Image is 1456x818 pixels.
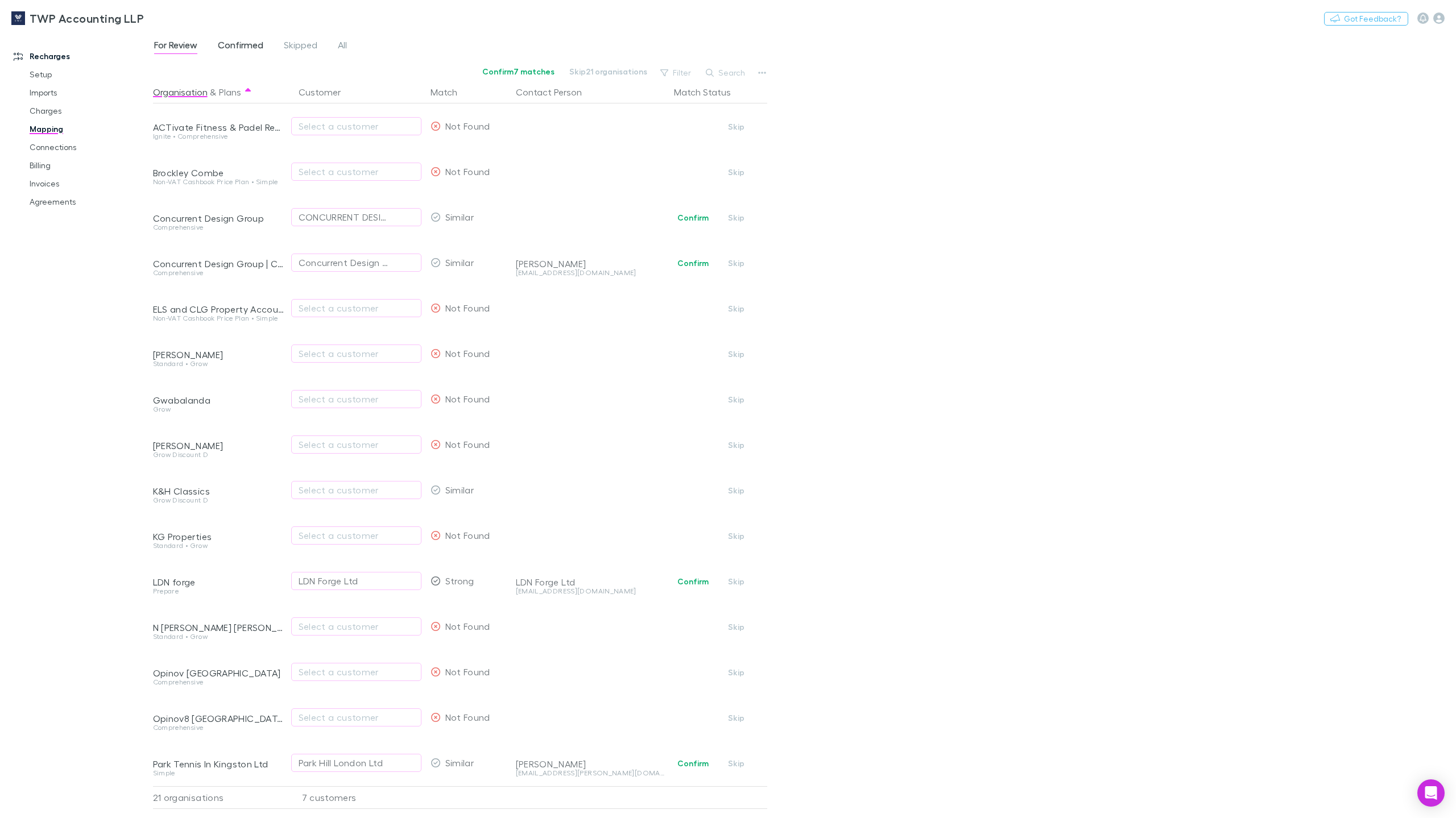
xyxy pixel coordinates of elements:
[718,256,755,270] button: Skip
[153,360,285,367] div: Standard • Grow
[11,11,25,25] img: TWP Accounting LLP's Logo
[718,302,755,315] button: Skip
[445,393,490,404] span: Not Found
[291,208,421,226] button: CONCURRENT DESIGN
[153,406,285,413] div: Grow
[291,617,421,636] button: Select a customer
[670,757,716,770] button: Confirm
[153,588,285,595] div: Prepare
[291,754,421,772] button: Park Hill London Ltd
[18,156,159,175] a: Billing
[153,178,285,185] div: Non-VAT Cashbook Price Plan • Simple
[153,713,285,724] div: Opinov8 [GEOGRAPHIC_DATA] SL
[153,81,208,103] button: Organisation
[291,481,421,499] button: Select a customer
[1324,12,1408,26] button: Got Feedback?
[516,758,665,770] div: [PERSON_NAME]
[153,224,285,231] div: Comprehensive
[153,576,285,588] div: LDN forge
[299,210,391,224] div: CONCURRENT DESIGN
[219,81,241,103] button: Plans
[700,66,752,80] button: Search
[516,81,595,103] button: Contact Person
[299,81,354,103] button: Customer
[718,484,755,497] button: Skip
[291,572,421,590] button: LDN Forge Ltd
[153,679,285,686] div: Comprehensive
[299,119,414,133] div: Select a customer
[291,344,421,363] button: Select a customer
[718,666,755,679] button: Skip
[153,497,285,504] div: Grow Discount D
[516,588,665,595] div: [EMAIL_ADDRESS][DOMAIN_NAME]
[338,39,347,54] span: All
[718,347,755,361] button: Skip
[153,315,285,322] div: Non-VAT Cashbook Price Plan • Simple
[718,575,755,588] button: Skip
[718,620,755,634] button: Skip
[562,65,655,78] button: Skip21 organisations
[718,757,755,770] button: Skip
[153,167,285,178] div: Brockley Combe
[153,440,285,451] div: [PERSON_NAME]
[299,165,414,178] div: Select a customer
[291,526,421,545] button: Select a customer
[445,712,490,723] span: Not Found
[153,349,285,360] div: [PERSON_NAME]
[291,299,421,317] button: Select a customer
[299,256,391,269] div: Concurrent Design Limited
[153,213,285,224] div: Concurrent Design Group
[153,758,285,770] div: Park Tennis In Kingston Ltd
[299,756,383,770] div: Park Hill London Ltd
[670,211,716,225] button: Confirm
[445,575,474,586] span: Strong
[18,175,159,193] a: Invoices
[291,390,421,408] button: Select a customer
[30,11,144,25] h3: TWP Accounting LLP
[18,193,159,211] a: Agreements
[445,666,490,677] span: Not Found
[670,575,716,588] button: Confirm
[516,258,665,269] div: [PERSON_NAME]
[153,633,285,640] div: Standard • Grow
[655,66,698,80] button: Filter
[18,84,159,102] a: Imports
[1417,779,1445,807] div: Open Intercom Messenger
[299,620,414,633] div: Select a customer
[516,269,665,276] div: [EMAIL_ADDRESS][DOMAIN_NAME]
[153,622,285,633] div: N [PERSON_NAME] [PERSON_NAME] Construction Services
[153,531,285,542] div: KG Properties
[291,435,421,454] button: Select a customer
[445,621,490,632] span: Not Found
[153,133,285,140] div: Ignite • Comprehensive
[718,529,755,543] button: Skip
[153,269,285,276] div: Comprehensive
[299,711,414,724] div: Select a customer
[299,665,414,679] div: Select a customer
[153,724,285,731] div: Comprehensive
[516,770,665,777] div: [EMAIL_ADDRESS][PERSON_NAME][DOMAIN_NAME]
[445,121,490,131] span: Not Found
[153,258,285,269] div: Concurrent Design Group | CDG 3D TECH
[718,438,755,452] button: Skip
[299,529,414,542] div: Select a customer
[299,347,414,360] div: Select a customer
[5,5,151,32] a: TWP Accounting LLP
[153,122,285,133] div: ACTivate Fitness & Padel Retreats Limited
[18,120,159,138] a: Mapping
[445,484,474,495] span: Similar
[674,81,744,103] button: Match Status
[445,211,474,222] span: Similar
[291,163,421,181] button: Select a customer
[299,438,414,451] div: Select a customer
[154,39,197,54] span: For Review
[445,439,490,450] span: Not Found
[218,39,263,54] span: Confirmed
[718,120,755,134] button: Skip
[284,39,317,54] span: Skipped
[291,117,421,135] button: Select a customer
[431,81,471,103] button: Match
[153,451,285,458] div: Grow Discount D
[153,304,285,315] div: ELS and CLG Property Account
